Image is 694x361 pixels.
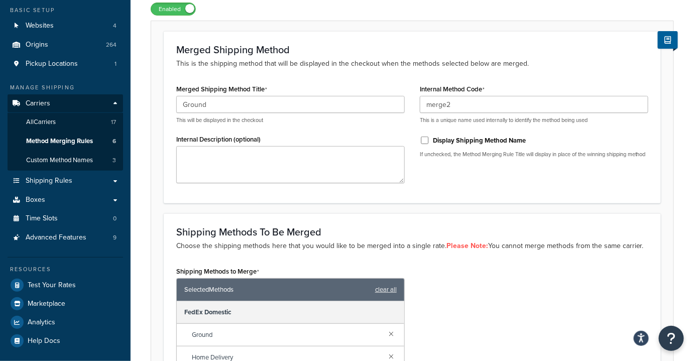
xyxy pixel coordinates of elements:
a: Boxes [8,191,123,209]
a: Websites4 [8,17,123,35]
a: Carriers [8,94,123,113]
li: Custom Method Names [8,151,123,170]
li: Advanced Features [8,228,123,247]
a: Shipping Rules [8,172,123,190]
label: Display Shipping Method Name [433,136,526,145]
a: Origins264 [8,36,123,54]
span: 17 [111,118,116,127]
span: Websites [26,22,54,30]
p: If unchecked, the Method Merging Rule Title will display in place of the winning shipping method [420,151,648,158]
label: Internal Description (optional) [176,136,261,143]
div: Resources [8,265,123,274]
a: Marketplace [8,295,123,313]
span: Carriers [26,99,50,108]
label: Internal Method Code [420,85,485,93]
li: Time Slots [8,209,123,228]
span: Custom Method Names [26,156,93,165]
a: Help Docs [8,332,123,350]
p: Choose the shipping methods here that you would like to be merged into a single rate. You cannot ... [176,240,648,252]
a: Method Merging Rules6 [8,132,123,151]
a: Pickup Locations1 [8,55,123,73]
span: 9 [113,233,117,242]
li: Websites [8,17,123,35]
a: Custom Method Names3 [8,151,123,170]
span: Help Docs [28,337,60,345]
li: Origins [8,36,123,54]
span: 264 [106,41,117,49]
span: 1 [114,60,117,68]
a: AllCarriers17 [8,113,123,132]
span: All Carriers [26,118,56,127]
div: FedEx Domestic [177,301,404,324]
strong: Please Note: [446,240,488,251]
div: Manage Shipping [8,83,123,92]
a: Test Your Rates [8,276,123,294]
div: Basic Setup [8,6,123,15]
span: Analytics [28,318,55,327]
a: Time Slots0 [8,209,123,228]
span: Boxes [26,196,45,204]
span: Test Your Rates [28,281,76,290]
span: Shipping Rules [26,177,72,185]
span: 0 [113,214,117,223]
span: Ground [192,328,381,342]
p: This is the shipping method that will be displayed in the checkout when the methods selected belo... [176,58,648,69]
h3: Merged Shipping Method [176,44,648,55]
li: Carriers [8,94,123,171]
a: Advanced Features9 [8,228,123,247]
h3: Shipping Methods To Be Merged [176,226,648,237]
label: Enabled [151,3,195,15]
span: Method Merging Rules [26,137,93,146]
span: Origins [26,41,48,49]
span: 6 [112,137,116,146]
a: Analytics [8,313,123,331]
button: Open Resource Center [659,326,684,351]
label: Shipping Methods to Merge [176,268,259,276]
p: This is a unique name used internally to identify the method being used [420,116,648,124]
li: Pickup Locations [8,55,123,73]
span: Marketplace [28,300,65,308]
span: Time Slots [26,214,58,223]
span: Selected Methods [184,283,370,297]
span: Advanced Features [26,233,86,242]
li: Method Merging Rules [8,132,123,151]
label: Merged Shipping Method Title [176,85,267,93]
span: 4 [113,22,117,30]
p: This will be displayed in the checkout [176,116,405,124]
span: 3 [112,156,116,165]
button: Show Help Docs [658,31,678,49]
span: Pickup Locations [26,60,78,68]
a: clear all [375,283,397,297]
